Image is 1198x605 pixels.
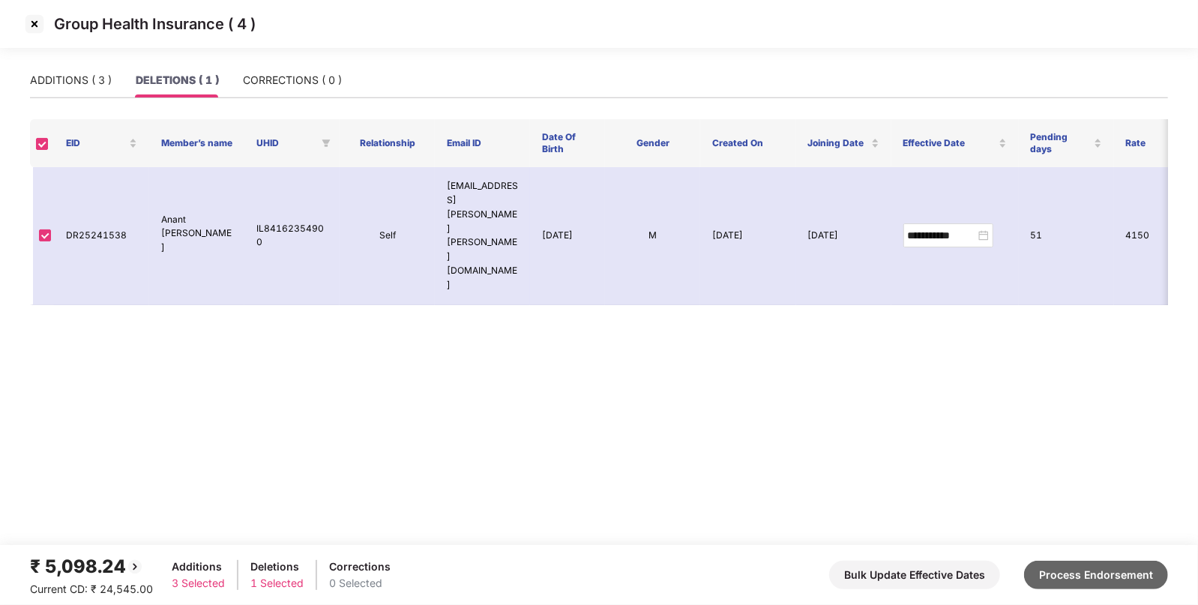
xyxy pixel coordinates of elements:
td: Self [340,167,435,305]
td: [DATE] [700,167,795,305]
td: DR25241538 [54,167,149,305]
span: filter [319,134,334,152]
span: Joining Date [808,137,868,149]
td: 51 [1019,167,1114,305]
th: Pending days [1019,119,1114,167]
span: Pending days [1031,131,1091,155]
td: [DATE] [796,167,891,305]
button: Process Endorsement [1024,561,1168,589]
div: CORRECTIONS ( 0 ) [243,72,342,88]
div: 3 Selected [172,575,225,592]
img: svg+xml;base64,PHN2ZyBpZD0iQ3Jvc3MtMzJ4MzIiIHhtbG5zPSJodHRwOi8vd3d3LnczLm9yZy8yMDAwL3N2ZyIgd2lkdG... [22,12,46,36]
th: Relationship [340,119,435,167]
th: EID [54,119,149,167]
span: filter [322,139,331,148]
div: Additions [172,559,225,575]
th: Created On [700,119,795,167]
th: Member’s name [149,119,244,167]
div: 1 Selected [250,575,304,592]
span: Effective Date [903,137,996,149]
div: ₹ 5,098.24 [30,553,153,581]
p: Anant [PERSON_NAME] [161,213,232,256]
button: Bulk Update Effective Dates [829,561,1000,589]
img: svg+xml;base64,PHN2ZyBpZD0iQmFjay0yMHgyMCIgeG1sbnM9Imh0dHA6Ly93d3cudzMub3JnLzIwMDAvc3ZnIiB3aWR0aD... [126,558,144,576]
span: Current CD: ₹ 24,545.00 [30,583,153,595]
div: DELETIONS ( 1 ) [136,72,219,88]
th: Effective Date [891,119,1019,167]
span: UHID [256,137,316,149]
div: Corrections [329,559,391,575]
div: ADDITIONS ( 3 ) [30,72,112,88]
p: Group Health Insurance ( 4 ) [54,15,256,33]
th: Email ID [435,119,530,167]
div: 0 Selected [329,575,391,592]
td: [DATE] [530,167,605,305]
div: Deletions [250,559,304,575]
span: EID [66,137,126,149]
th: Gender [605,119,700,167]
td: [EMAIL_ADDRESS][PERSON_NAME][PERSON_NAME][DOMAIN_NAME] [435,167,530,305]
td: IL84162354900 [244,167,340,305]
td: M [605,167,700,305]
th: Date Of Birth [530,119,605,167]
th: Joining Date [796,119,891,167]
